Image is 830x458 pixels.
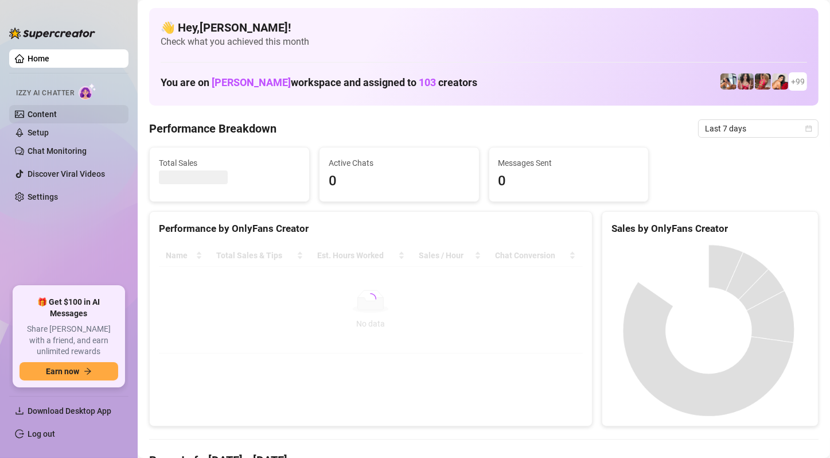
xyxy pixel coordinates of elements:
span: Active Chats [329,157,470,169]
a: Setup [28,128,49,137]
span: Share [PERSON_NAME] with a friend, and earn unlimited rewards [20,324,118,358]
span: Earn now [46,367,79,376]
div: Performance by OnlyFans Creator [159,221,583,236]
img: logo-BBDzfeDw.svg [9,28,95,39]
span: 0 [498,170,640,192]
a: Chat Monitoring [28,146,87,156]
img: Aaliyah (@edmflowerfairy) [738,73,754,90]
h4: 👋 Hey, [PERSON_NAME] ! [161,20,807,36]
img: AI Chatter [79,83,96,100]
span: Download Desktop App [28,406,111,416]
img: April (@aprilblaze) [755,73,771,90]
span: arrow-right [84,367,92,375]
a: Content [28,110,57,119]
h4: Performance Breakdown [149,121,276,137]
img: Sophia (@thesophiapayan) [772,73,788,90]
span: Total Sales [159,157,300,169]
a: Home [28,54,49,63]
span: calendar [805,125,812,132]
a: Discover Viral Videos [28,169,105,178]
img: ildgaf (@ildgaff) [720,73,737,90]
span: loading [365,293,376,305]
h1: You are on workspace and assigned to creators [161,76,477,89]
span: download [15,406,24,416]
span: + 99 [791,75,805,88]
span: 🎁 Get $100 in AI Messages [20,297,118,319]
a: Settings [28,192,58,201]
button: Earn nowarrow-right [20,362,118,381]
span: Messages Sent [498,157,640,169]
span: Last 7 days [705,120,812,137]
span: 103 [419,76,436,88]
a: Log out [28,429,55,438]
span: Check what you achieved this month [161,36,807,48]
div: Sales by OnlyFans Creator [611,221,809,236]
span: 0 [329,170,470,192]
span: [PERSON_NAME] [212,76,291,88]
span: Izzy AI Chatter [16,88,74,99]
